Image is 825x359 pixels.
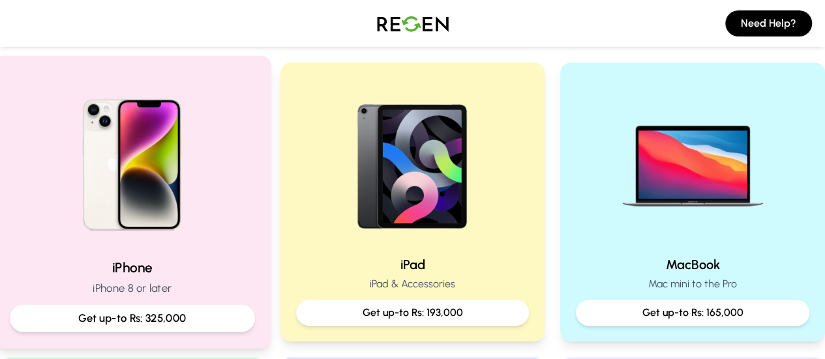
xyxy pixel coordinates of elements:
h2: iPhone [10,258,255,277]
p: Get up-to Rs: 325,000 [21,310,244,326]
p: Get up-to Rs: 165,000 [586,305,799,321]
img: Logo [367,5,458,42]
h2: iPad [296,255,530,274]
button: Need Help? [725,10,812,36]
h2: MacBook [576,255,809,274]
p: Mac mini to the Pro [576,276,809,292]
img: MacBook [609,78,776,245]
p: iPad & Accessories [296,276,530,292]
p: Get up-to Rs: 193,000 [307,305,519,321]
p: iPhone 8 or later [10,280,255,296]
img: iPhone [44,72,220,248]
img: iPad [329,78,496,245]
